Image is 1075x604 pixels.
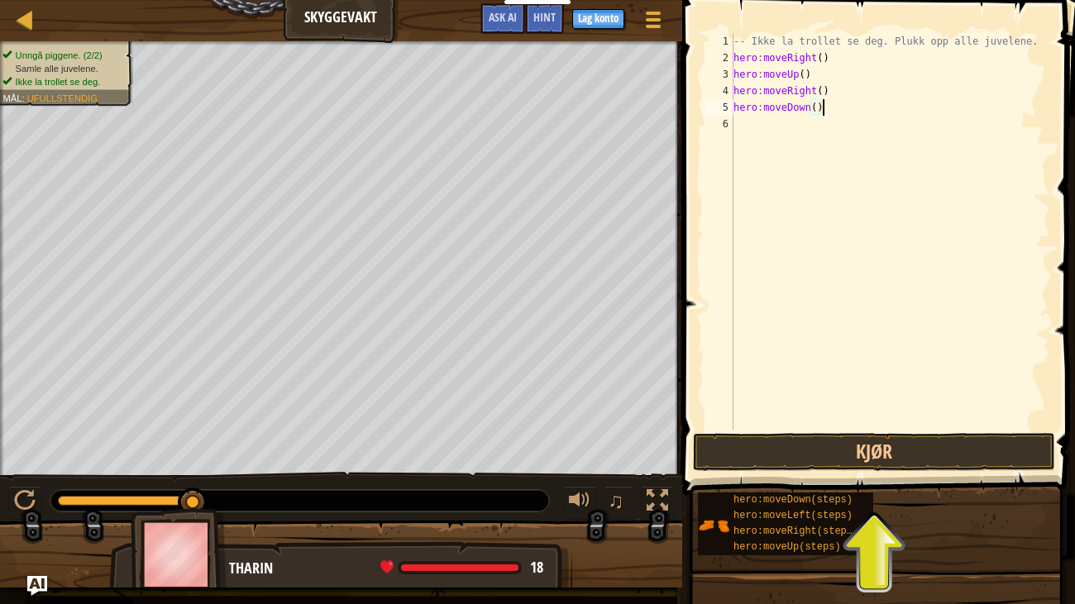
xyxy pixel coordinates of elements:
span: hero:moveLeft(steps) [733,510,853,521]
span: Mål [2,93,21,103]
span: Samle alle juvelene. [16,63,98,74]
img: thang_avatar_frame.png [131,508,227,600]
span: Unngå piggene. (2/2) [16,50,103,60]
span: Ask AI [489,9,517,25]
li: Samle alle juvelene. [2,62,123,75]
span: hero:moveUp(steps) [733,541,841,553]
button: Lag konto [572,9,624,29]
div: 1 [705,33,733,50]
div: 4 [705,83,733,99]
div: 5 [705,99,733,116]
div: health: 18 / 18 [380,560,543,575]
div: Tharin [229,558,556,579]
span: 18 [530,557,543,578]
span: Ufullstendig [27,93,98,103]
span: Ikke la trollet se deg. [16,76,101,87]
button: ♫ [604,486,633,520]
span: ♫ [608,488,624,513]
button: Toggle fullscreen [641,486,674,520]
div: 6 [705,116,733,132]
span: hero:moveDown(steps) [733,494,853,506]
div: 2 [705,50,733,66]
button: Ask AI [27,576,47,596]
span: : [21,93,26,103]
button: Ask AI [480,3,525,34]
li: Ikke la trollet se deg. [2,75,123,88]
button: Kjør [693,433,1055,471]
img: portrait.png [698,510,729,541]
li: Unngå piggene. [2,49,123,62]
button: Vis spill meny [633,3,674,42]
span: hero:moveRight(steps) [733,526,858,537]
span: Hint [533,9,556,25]
div: 3 [705,66,733,83]
button: Ctrl + P: Pause [8,486,41,520]
button: Juster lydnivå [563,486,596,520]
